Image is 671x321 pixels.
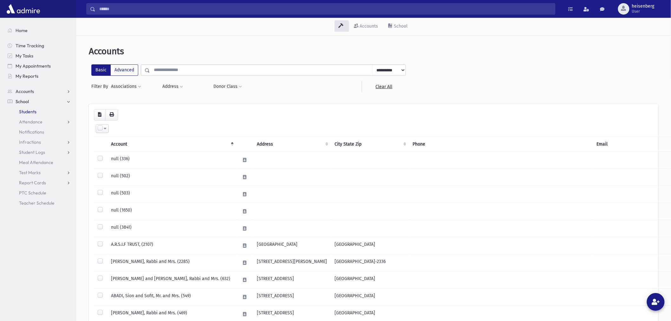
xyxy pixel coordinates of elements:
[3,137,76,147] a: Infractions
[105,109,118,121] button: Print
[16,43,44,49] span: Time Tracking
[89,46,124,56] span: Accounts
[253,237,331,254] td: [GEOGRAPHIC_DATA]
[213,81,242,92] button: Donor Class
[91,64,138,76] div: FilterModes
[632,4,655,9] span: heisenberg
[95,3,555,15] input: Search
[3,147,76,157] a: Student Logs
[253,254,331,271] td: [STREET_ADDRESS][PERSON_NAME]
[19,109,36,115] span: Students
[91,64,111,76] label: Basic
[253,288,331,305] td: [STREET_ADDRESS]
[107,220,236,237] td: null (3841)
[3,51,76,61] a: My Tasks
[331,254,409,271] td: [GEOGRAPHIC_DATA]-2336
[16,88,34,94] span: Accounts
[3,188,76,198] a: PTC Schedule
[593,137,669,151] th: Email
[107,151,236,168] td: null (336)
[3,41,76,51] a: Time Tracking
[331,288,409,305] td: [GEOGRAPHIC_DATA]
[107,186,236,203] td: null (503)
[16,73,38,79] span: My Reports
[19,170,41,175] span: Test Marks
[5,3,42,15] img: AdmirePro
[3,167,76,178] a: Test Marks
[3,178,76,188] a: Report Cards
[16,63,51,69] span: My Appointments
[409,137,593,151] th: Phone
[3,157,76,167] a: Meal Attendance
[3,117,76,127] a: Attendance
[3,127,76,137] a: Notifications
[3,71,76,81] a: My Reports
[362,81,406,92] a: Clear All
[3,61,76,71] a: My Appointments
[94,109,106,121] button: CSV
[632,9,655,14] span: User
[19,149,45,155] span: Student Logs
[19,160,53,165] span: Meal Attendance
[349,18,383,36] a: Accounts
[19,119,42,125] span: Attendance
[111,81,141,92] button: Associations
[19,129,44,135] span: Notifications
[331,271,409,288] td: [GEOGRAPHIC_DATA]
[3,86,76,96] a: Accounts
[110,64,138,76] label: Advanced
[19,200,55,206] span: Teacher Schedule
[16,28,28,33] span: Home
[19,190,46,196] span: PTC Schedule
[107,203,236,220] td: null (1650)
[3,96,76,107] a: School
[383,18,413,36] a: School
[91,83,111,90] span: Filter By
[253,137,331,151] th: Address : activate to sort column ascending
[359,23,378,29] div: Accounts
[19,139,41,145] span: Infractions
[162,81,183,92] button: Address
[253,271,331,288] td: [STREET_ADDRESS]
[19,180,46,186] span: Report Cards
[393,23,408,29] div: School
[3,25,76,36] a: Home
[3,198,76,208] a: Teacher Schedule
[107,137,236,151] th: Account: activate to sort column descending
[107,168,236,186] td: null (502)
[107,254,236,271] td: [PERSON_NAME], Rabbi and Mrs. (2285)
[331,137,409,151] th: City State Zip : activate to sort column ascending
[107,271,236,288] td: [PERSON_NAME] and [PERSON_NAME], Rabbi and Mrs. (632)
[331,237,409,254] td: [GEOGRAPHIC_DATA]
[107,237,236,254] td: A.R.S.I.F TRUST, (2107)
[16,99,29,104] span: School
[107,288,236,305] td: ABADI, Sion and Sofit, Mr. and Mrs. (549)
[3,107,76,117] a: Students
[16,53,33,59] span: My Tasks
